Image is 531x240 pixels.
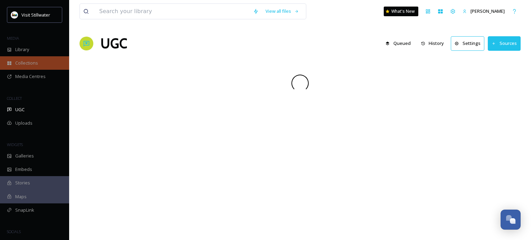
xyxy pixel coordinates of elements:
input: Search your library [96,4,250,19]
a: What's New [384,7,418,16]
a: [PERSON_NAME] [459,4,508,18]
span: SOCIALS [7,229,21,234]
button: History [418,37,448,50]
button: Open Chat [501,210,521,230]
span: Media Centres [15,73,46,80]
a: View all files [262,4,302,18]
span: UGC [15,106,25,113]
button: Settings [451,36,484,50]
span: [PERSON_NAME] [471,8,505,14]
span: SnapLink [15,207,34,213]
span: COLLECT [7,96,22,101]
a: History [418,37,451,50]
span: Galleries [15,153,34,159]
span: Uploads [15,120,32,126]
span: MEDIA [7,36,19,41]
img: IrSNqUGn_400x400.jpg [11,11,18,18]
a: Settings [451,36,488,50]
a: Queued [382,37,418,50]
span: Library [15,46,29,53]
span: Stories [15,180,30,186]
span: Collections [15,60,38,66]
button: Sources [488,36,521,50]
span: Visit Stillwater [21,12,50,18]
a: UGC [100,33,127,54]
button: Queued [382,37,414,50]
span: Maps [15,193,27,200]
span: Embeds [15,166,32,173]
span: WIDGETS [7,142,23,147]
